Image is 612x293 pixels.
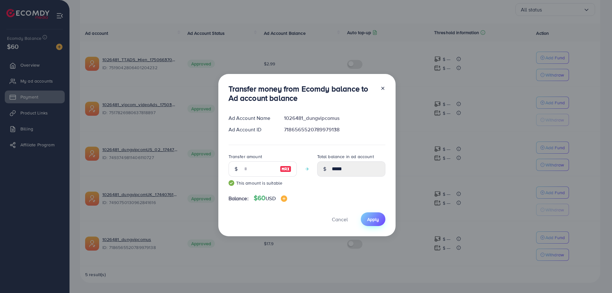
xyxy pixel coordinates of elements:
[223,114,279,122] div: Ad Account Name
[367,216,379,223] span: Apply
[317,153,374,160] label: Total balance in ad account
[361,212,385,226] button: Apply
[324,212,356,226] button: Cancel
[281,195,287,202] img: image
[229,195,249,202] span: Balance:
[279,114,390,122] div: 1026481_dungvipcomus
[279,126,390,133] div: 7186565520789979138
[266,195,275,202] span: USD
[229,180,234,186] img: guide
[229,153,262,160] label: Transfer amount
[332,216,348,223] span: Cancel
[280,165,291,173] img: image
[229,180,297,186] small: This amount is suitable
[254,194,287,202] h4: $60
[229,84,375,103] h3: Transfer money from Ecomdy balance to Ad account balance
[585,264,607,288] iframe: Chat
[223,126,279,133] div: Ad Account ID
